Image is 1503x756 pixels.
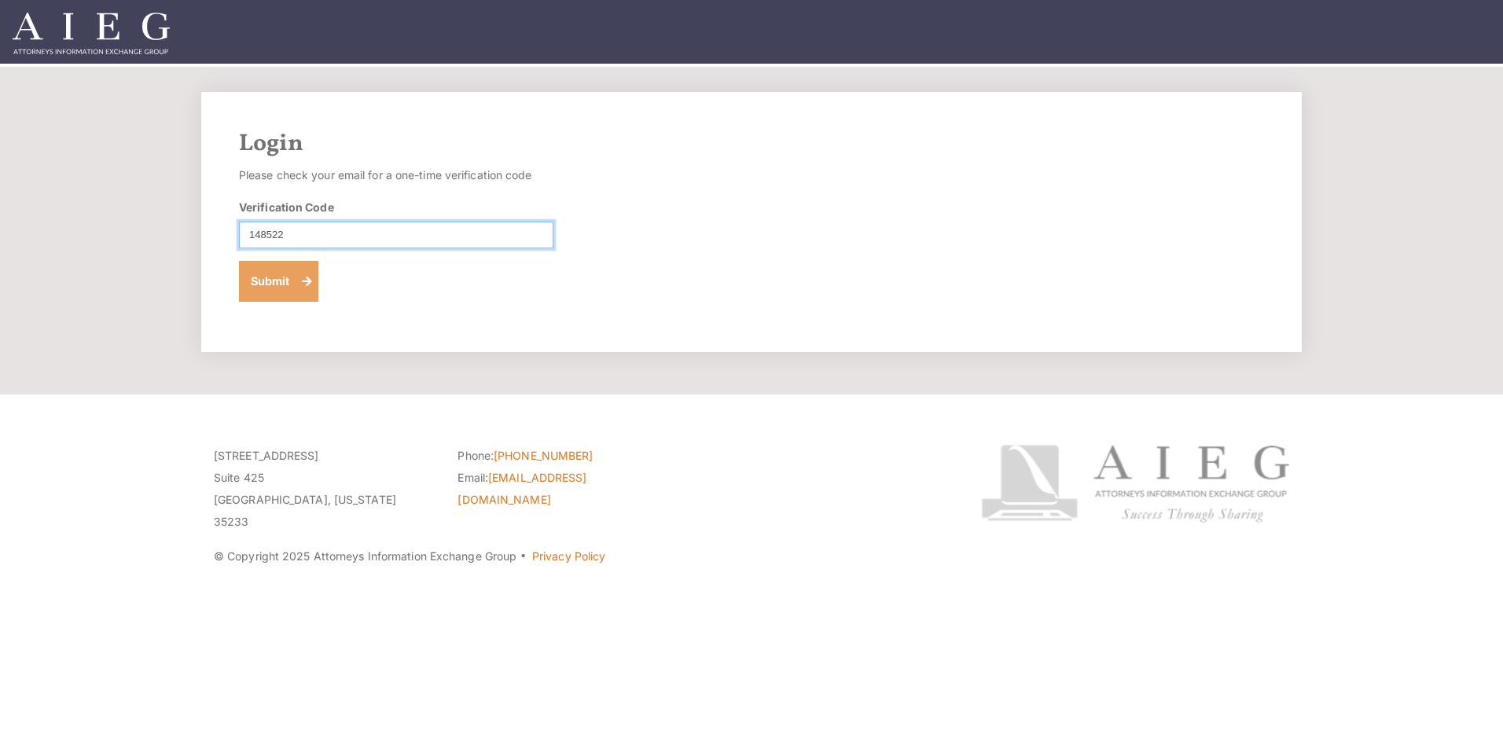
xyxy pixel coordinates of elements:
p: © Copyright 2025 Attorneys Information Exchange Group [214,545,922,567]
a: [PHONE_NUMBER] [494,449,593,462]
a: Privacy Policy [532,549,605,563]
li: Phone: [458,445,678,467]
a: [EMAIL_ADDRESS][DOMAIN_NAME] [458,471,586,506]
button: Submit [239,261,318,302]
img: Attorneys Information Exchange Group logo [981,445,1289,523]
span: · [520,556,527,563]
h2: Login [239,130,1264,158]
img: Attorneys Information Exchange Group [13,13,170,54]
p: [STREET_ADDRESS] Suite 425 [GEOGRAPHIC_DATA], [US_STATE] 35233 [214,445,434,533]
label: Verification Code [239,199,334,215]
li: Email: [458,467,678,511]
p: Please check your email for a one-time verification code [239,164,553,186]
